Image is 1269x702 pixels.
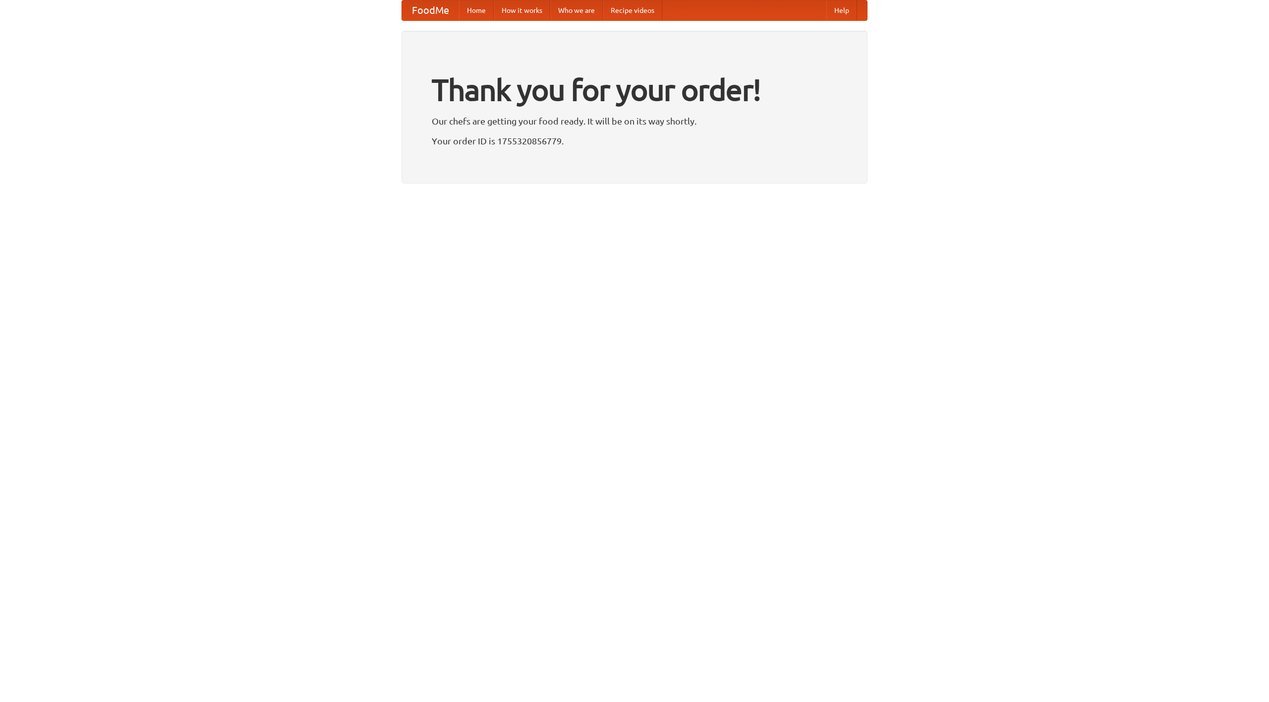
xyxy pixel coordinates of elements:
a: Help [826,0,857,20]
a: FoodMe [402,0,459,20]
p: Your order ID is 1755320856779. [432,133,837,148]
a: Recipe videos [603,0,662,20]
a: Home [459,0,494,20]
h1: Thank you for your order! [432,66,837,114]
a: How it works [494,0,550,20]
p: Our chefs are getting your food ready. It will be on its way shortly. [432,114,837,128]
a: Who we are [550,0,603,20]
